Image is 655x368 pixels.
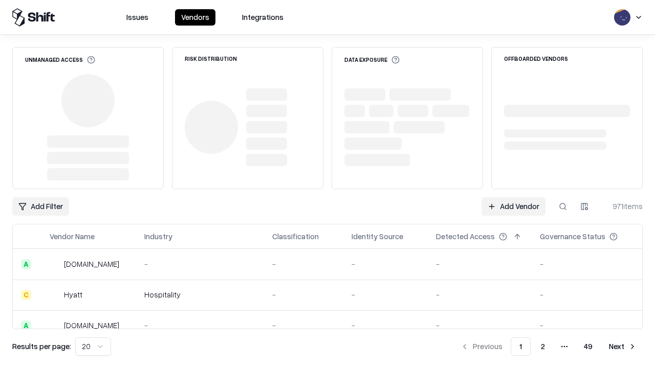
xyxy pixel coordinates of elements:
div: - [272,320,335,331]
nav: pagination [454,337,643,356]
img: Hyatt [50,290,60,300]
div: Identity Source [352,231,403,242]
div: 971 items [602,201,643,212]
button: 49 [576,337,601,356]
div: - [436,289,523,300]
div: Data Exposure [344,56,400,64]
div: - [540,259,634,269]
div: - [272,259,335,269]
button: Next [603,337,643,356]
div: - [352,320,420,331]
div: [DOMAIN_NAME] [64,259,119,269]
img: primesec.co.il [50,320,60,331]
div: - [436,320,523,331]
div: - [272,289,335,300]
div: - [540,289,634,300]
p: Results per page: [12,341,71,352]
div: - [436,259,523,269]
div: Offboarded Vendors [504,56,568,61]
div: - [352,259,420,269]
div: Hyatt [64,289,82,300]
div: Governance Status [540,231,605,242]
div: Vendor Name [50,231,95,242]
div: A [21,320,31,331]
img: intrado.com [50,259,60,269]
button: 1 [511,337,531,356]
div: - [144,320,256,331]
button: 2 [533,337,553,356]
div: [DOMAIN_NAME] [64,320,119,331]
button: Issues [120,9,155,26]
div: Unmanaged Access [25,56,95,64]
button: Integrations [236,9,290,26]
div: A [21,259,31,269]
div: Detected Access [436,231,495,242]
button: Vendors [175,9,215,26]
div: C [21,290,31,300]
div: - [144,259,256,269]
a: Add Vendor [482,197,545,216]
div: Hospitality [144,289,256,300]
button: Add Filter [12,197,69,216]
div: - [540,320,634,331]
div: - [352,289,420,300]
div: Classification [272,231,319,242]
div: Industry [144,231,172,242]
div: Risk Distribution [185,56,237,61]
